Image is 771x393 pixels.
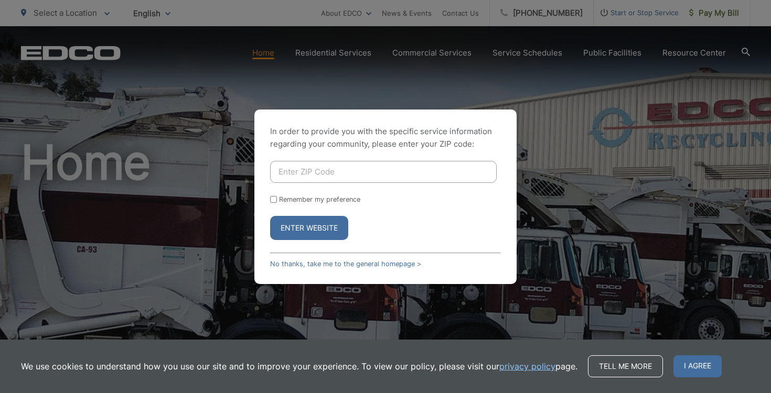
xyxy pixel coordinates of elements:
[673,355,722,377] span: I agree
[499,360,555,373] a: privacy policy
[270,161,497,183] input: Enter ZIP Code
[270,216,348,240] button: Enter Website
[21,360,577,373] p: We use cookies to understand how you use our site and to improve your experience. To view our pol...
[270,260,421,268] a: No thanks, take me to the general homepage >
[588,355,663,377] a: Tell me more
[270,125,501,150] p: In order to provide you with the specific service information regarding your community, please en...
[279,195,360,203] label: Remember my preference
